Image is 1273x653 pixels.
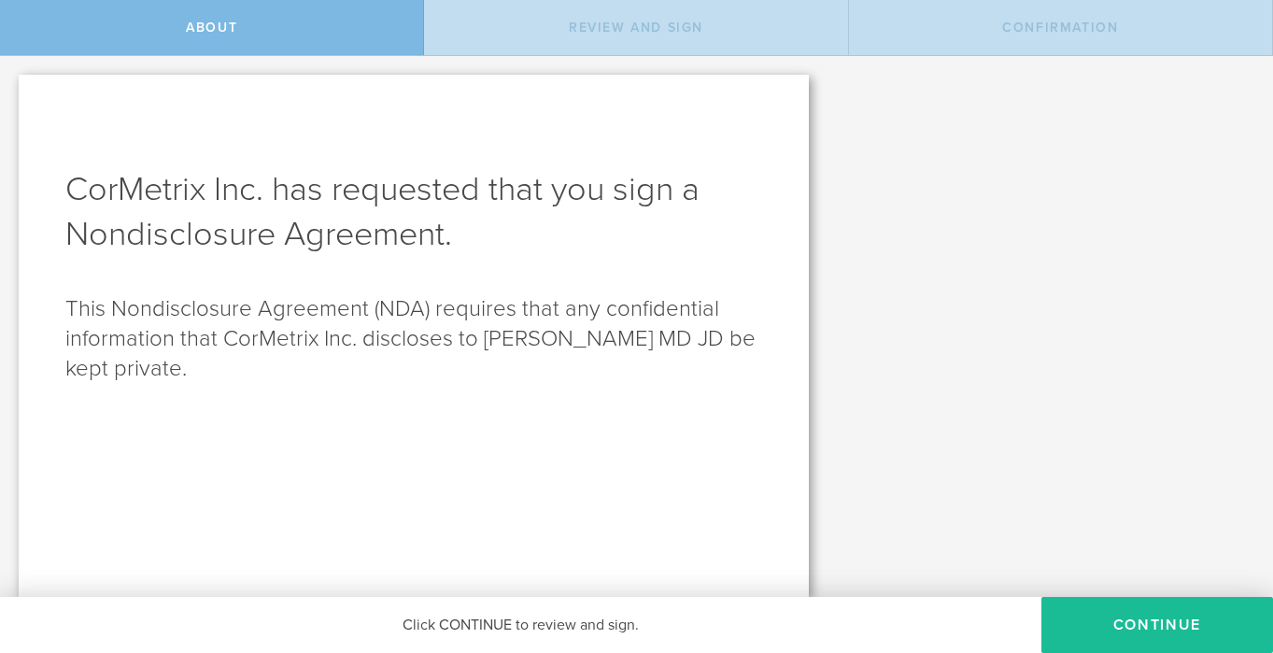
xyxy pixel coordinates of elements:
p: This Nondisclosure Agreement (NDA) requires that any confidential information that CorMetrix Inc.... [65,294,762,384]
h1: CorMetrix Inc. has requested that you sign a Nondisclosure Agreement . [65,167,762,257]
span: Review and sign [569,20,703,35]
button: Continue [1041,597,1273,653]
span: Confirmation [1002,20,1118,35]
span: About [186,20,237,35]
